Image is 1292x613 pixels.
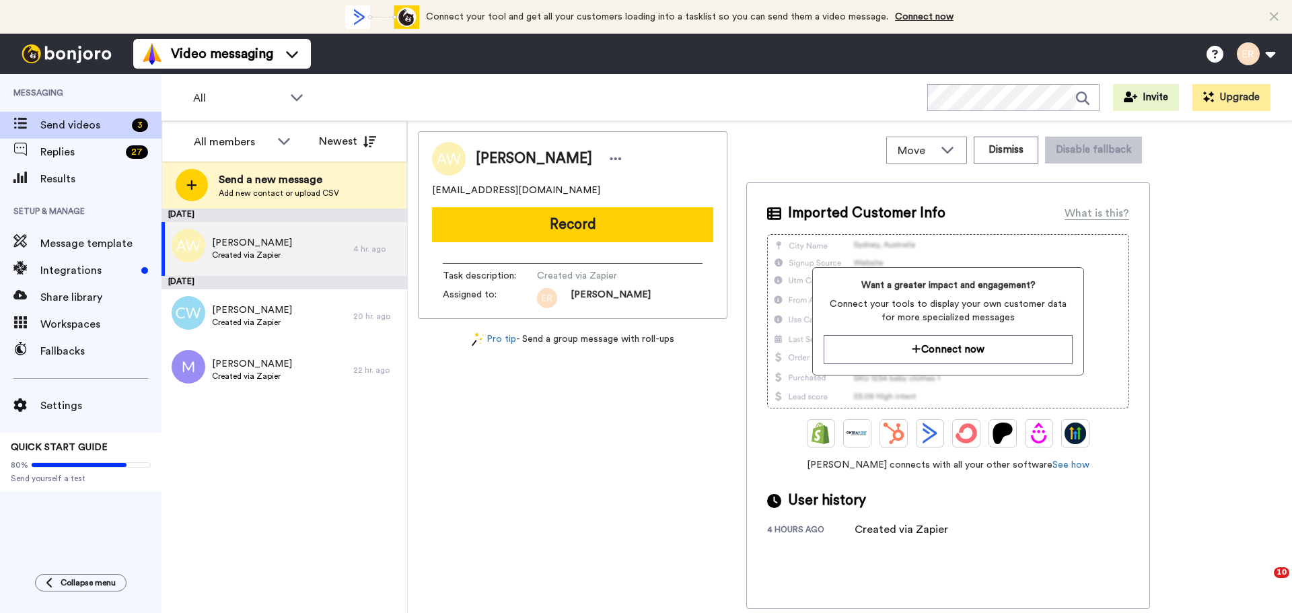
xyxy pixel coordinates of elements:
[1246,567,1279,600] iframe: Intercom live chat
[443,269,537,283] span: Task description :
[472,332,484,347] img: magic-wand.svg
[40,289,161,305] span: Share library
[16,44,117,63] img: bj-logo-header-white.svg
[309,128,386,155] button: Newest
[11,460,28,470] span: 80%
[476,149,592,169] span: [PERSON_NAME]
[824,279,1072,292] span: Want a greater impact and engagement?
[1274,567,1289,578] span: 10
[847,423,868,444] img: Ontraport
[974,137,1038,164] button: Dismiss
[353,311,400,322] div: 20 hr. ago
[193,90,283,106] span: All
[472,332,516,347] a: Pro tip
[126,145,148,159] div: 27
[219,172,339,188] span: Send a new message
[212,317,292,328] span: Created via Zapier
[40,316,161,332] span: Workspaces
[1065,205,1129,221] div: What is this?
[788,203,945,223] span: Imported Customer Info
[353,365,400,375] div: 22 hr. ago
[219,188,339,199] span: Add new contact or upload CSV
[432,207,713,242] button: Record
[537,288,557,308] img: er.png
[537,269,665,283] span: Created via Zapier
[172,229,205,262] img: aw.png
[212,303,292,317] span: [PERSON_NAME]
[1065,423,1086,444] img: GoHighLevel
[171,44,273,63] span: Video messaging
[1045,137,1142,164] button: Disable fallback
[426,12,888,22] span: Connect your tool and get all your customers loading into a tasklist so you can send them a video...
[40,398,161,414] span: Settings
[824,335,1072,364] button: Connect now
[1052,460,1089,470] a: See how
[141,43,163,65] img: vm-color.svg
[61,577,116,588] span: Collapse menu
[824,297,1072,324] span: Connect your tools to display your own customer data for more specialized messages
[1028,423,1050,444] img: Drip
[40,171,161,187] span: Results
[956,423,977,444] img: ConvertKit
[767,458,1129,472] span: [PERSON_NAME] connects with all your other software
[40,117,127,133] span: Send videos
[443,288,537,308] span: Assigned to:
[898,143,934,159] span: Move
[212,250,292,260] span: Created via Zapier
[40,343,161,359] span: Fallbacks
[418,332,727,347] div: - Send a group message with roll-ups
[992,423,1013,444] img: Patreon
[11,473,151,484] span: Send yourself a test
[132,118,148,132] div: 3
[571,288,651,308] span: [PERSON_NAME]
[919,423,941,444] img: ActiveCampaign
[432,184,600,197] span: [EMAIL_ADDRESS][DOMAIN_NAME]
[161,276,407,289] div: [DATE]
[855,521,948,538] div: Created via Zapier
[194,134,271,150] div: All members
[432,142,466,176] img: Image of Abby Wallace
[212,371,292,382] span: Created via Zapier
[40,144,120,160] span: Replies
[161,209,407,222] div: [DATE]
[767,524,855,538] div: 4 hours ago
[35,574,127,591] button: Collapse menu
[895,12,954,22] a: Connect now
[40,262,136,279] span: Integrations
[212,357,292,371] span: [PERSON_NAME]
[353,244,400,254] div: 4 hr. ago
[172,350,205,384] img: m.png
[345,5,419,29] div: animation
[212,236,292,250] span: [PERSON_NAME]
[11,443,108,452] span: QUICK START GUIDE
[172,296,205,330] img: cw.png
[40,236,161,252] span: Message template
[788,491,866,511] span: User history
[810,423,832,444] img: Shopify
[1192,84,1270,111] button: Upgrade
[1113,84,1179,111] button: Invite
[883,423,904,444] img: Hubspot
